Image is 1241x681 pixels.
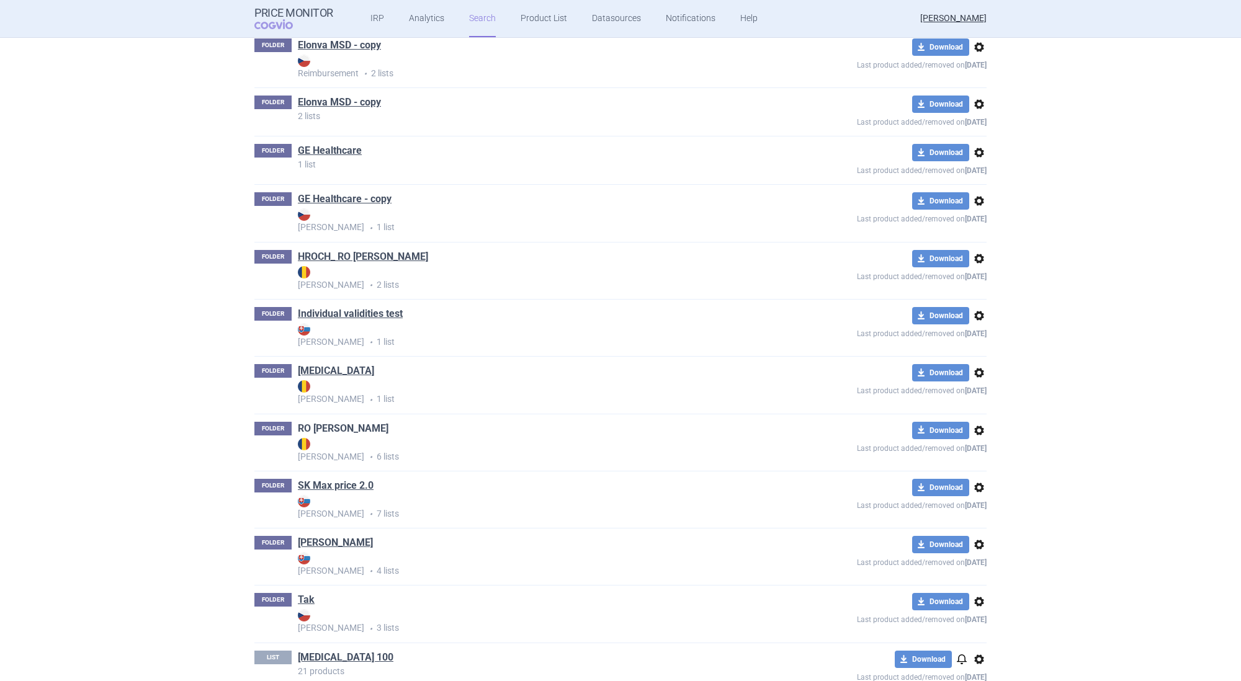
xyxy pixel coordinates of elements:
[965,272,987,281] strong: [DATE]
[298,208,767,234] p: 1 list
[359,68,371,80] i: •
[965,215,987,223] strong: [DATE]
[298,609,767,634] p: 3 lists
[298,208,310,221] img: CZ
[298,307,403,323] h1: Individual validities test
[254,364,292,378] p: FOLDER
[298,144,362,158] a: GE Healthcare
[298,495,310,507] img: SK
[298,479,374,495] h1: SK Max price 2.0
[298,380,310,393] img: RO
[298,651,393,664] a: [MEDICAL_DATA] 100
[767,610,987,626] p: Last product added/removed on
[298,479,374,492] a: SK Max price 2.0
[965,444,987,453] strong: [DATE]
[298,96,381,112] h1: Elonva MSD - copy
[298,422,388,435] a: RO [PERSON_NAME]
[364,565,377,577] i: •
[364,451,377,463] i: •
[298,364,374,378] a: [MEDICAL_DATA]
[965,61,987,69] strong: [DATE]
[965,615,987,624] strong: [DATE]
[254,144,292,158] p: FOLDER
[298,250,428,264] a: HROCH_ RO [PERSON_NAME]
[254,479,292,492] p: FOLDER
[298,192,392,206] a: GE Healthcare - copy
[254,651,292,664] p: LIST
[254,536,292,550] p: FOLDER
[298,55,310,67] img: CZ
[298,96,381,109] a: Elonva MSD - copy
[364,508,377,520] i: •
[364,336,377,349] i: •
[298,323,767,349] p: 1 list
[767,210,987,225] p: Last product added/removed on
[254,307,292,321] p: FOLDER
[298,422,388,438] h1: RO max price
[364,394,377,406] i: •
[767,496,987,512] p: Last product added/removed on
[298,536,373,552] h1: SK price
[254,96,292,109] p: FOLDER
[298,364,374,380] h1: Jardiance
[298,266,310,278] img: RO
[912,307,969,324] button: Download
[254,250,292,264] p: FOLDER
[298,307,403,321] a: Individual validities test
[298,38,381,55] h1: Elonva MSD - copy
[912,250,969,267] button: Download
[298,208,767,232] strong: [PERSON_NAME]
[767,381,987,397] p: Last product added/removed on
[298,38,381,52] a: Elonva MSD - copy
[767,161,987,177] p: Last product added/removed on
[254,422,292,435] p: FOLDER
[298,323,767,347] strong: [PERSON_NAME]
[912,96,969,113] button: Download
[912,144,969,161] button: Download
[254,7,333,30] a: Price MonitorCOGVIO
[912,192,969,210] button: Download
[767,113,987,128] p: Last product added/removed on
[298,552,767,576] strong: [PERSON_NAME]
[298,552,310,564] img: SK
[767,56,987,71] p: Last product added/removed on
[912,38,969,56] button: Download
[298,266,767,292] p: 2 lists
[364,222,377,234] i: •
[298,667,767,675] p: 21 products
[254,593,292,607] p: FOLDER
[298,609,767,633] strong: [PERSON_NAME]
[298,55,767,80] p: 2 lists
[298,438,767,461] strong: [PERSON_NAME]
[298,651,393,667] h1: Januvia 100
[298,438,767,463] p: 6 lists
[895,651,952,668] button: Download
[965,501,987,510] strong: [DATE]
[364,279,377,292] i: •
[298,495,767,520] p: 7 lists
[298,380,767,404] strong: [PERSON_NAME]
[364,623,377,635] i: •
[298,552,767,577] p: 4 lists
[298,380,767,406] p: 1 list
[298,609,310,621] img: CZ
[298,250,428,266] h1: HROCH_ RO Max Price
[767,553,987,569] p: Last product added/removed on
[298,593,315,609] h1: Tak
[298,495,767,519] strong: [PERSON_NAME]
[298,266,767,290] strong: [PERSON_NAME]
[298,144,362,160] h1: GE Healthcare
[965,166,987,175] strong: [DATE]
[298,192,392,208] h1: GE Healthcare - copy
[767,324,987,340] p: Last product added/removed on
[298,323,310,336] img: SK
[912,593,969,610] button: Download
[298,112,767,120] p: 2 lists
[912,536,969,553] button: Download
[254,38,292,52] p: FOLDER
[965,558,987,567] strong: [DATE]
[298,536,373,550] a: [PERSON_NAME]
[912,364,969,381] button: Download
[965,329,987,338] strong: [DATE]
[912,422,969,439] button: Download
